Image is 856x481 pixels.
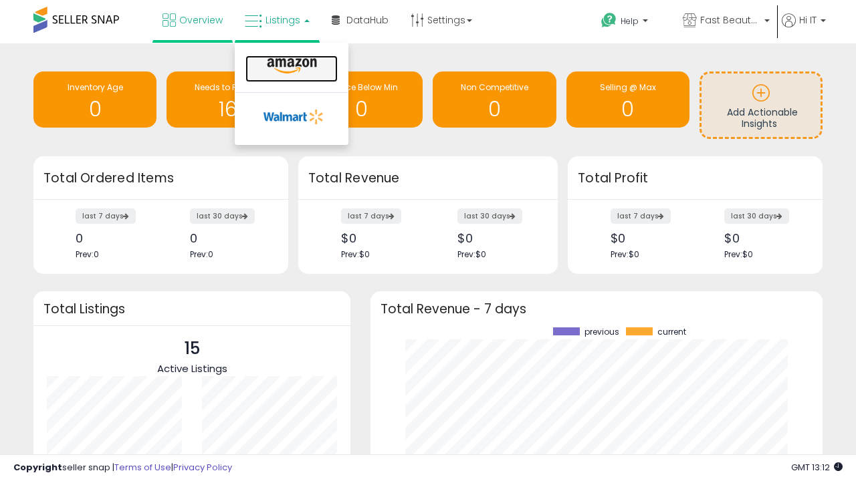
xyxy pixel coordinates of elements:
span: Prev: 0 [76,249,99,260]
h1: 0 [573,98,683,120]
a: Inventory Age 0 [33,71,156,128]
span: Inventory Age [68,82,123,93]
div: 0 [190,231,265,245]
label: last 7 days [76,208,136,224]
span: Hi IT [799,13,817,27]
span: 2025-09-9 13:12 GMT [791,461,843,474]
a: Help [591,2,671,43]
h1: 16 [173,98,283,120]
span: previous [584,327,619,337]
span: Prev: 0 [190,249,213,260]
a: Add Actionable Insights [702,73,821,137]
label: last 7 days [341,208,401,224]
div: $0 [341,231,418,245]
span: Selling @ Max [600,82,656,93]
a: BB Price Below Min 0 [300,71,423,128]
span: Prev: $0 [724,249,753,260]
span: Add Actionable Insights [727,106,798,131]
div: $0 [724,231,799,245]
h1: 0 [306,98,416,120]
a: Selling @ Max 0 [566,71,689,128]
h3: Total Ordered Items [43,169,278,188]
span: DataHub [346,13,389,27]
span: current [657,327,686,337]
span: BB Price Below Min [324,82,398,93]
span: Listings [265,13,300,27]
span: Active Listings [157,361,227,375]
div: seller snap | | [13,462,232,474]
span: Overview [179,13,223,27]
h3: Total Revenue - 7 days [381,304,813,314]
a: Needs to Reprice 16 [167,71,290,128]
div: $0 [457,231,534,245]
span: Prev: $0 [341,249,370,260]
span: Help [621,15,639,27]
label: last 7 days [611,208,671,224]
a: Non Competitive 0 [433,71,556,128]
h3: Total Profit [578,169,813,188]
p: 15 [157,336,227,361]
h1: 0 [439,98,549,120]
label: last 30 days [457,208,522,224]
h3: Total Listings [43,304,340,314]
span: Prev: $0 [457,249,486,260]
span: Needs to Reprice [195,82,262,93]
span: Fast Beauty ([GEOGRAPHIC_DATA]) [700,13,760,27]
a: Terms of Use [114,461,171,474]
strong: Copyright [13,461,62,474]
a: Privacy Policy [173,461,232,474]
span: Non Competitive [461,82,528,93]
div: 0 [76,231,150,245]
i: Get Help [601,12,617,29]
h3: Total Revenue [308,169,548,188]
span: Prev: $0 [611,249,639,260]
div: $0 [611,231,685,245]
h1: 0 [40,98,150,120]
label: last 30 days [724,208,789,224]
label: last 30 days [190,208,255,224]
a: Hi IT [782,13,826,43]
